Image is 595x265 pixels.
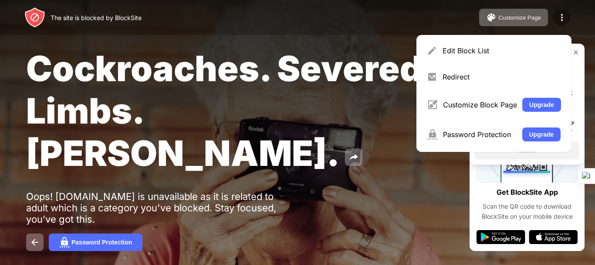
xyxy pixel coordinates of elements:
[443,130,517,139] div: Password Protection
[26,47,423,174] span: Cockroaches. Severed Limbs. [PERSON_NAME].
[427,72,437,82] img: menu-redirect.svg
[427,129,438,140] img: menu-password.svg
[49,234,142,251] button: Password Protection
[443,100,517,109] div: Customize Block Page
[557,12,567,23] img: menu-icon.svg
[443,72,561,81] div: Redirect
[30,237,40,248] img: back.svg
[479,9,548,26] button: Customize Page
[26,191,295,225] div: Oops! [DOMAIN_NAME] is unavailable as it is related to adult which is a category you've blocked. ...
[71,239,132,246] div: Password Protection
[572,49,579,56] img: rate-us-close.svg
[59,237,70,248] img: password.svg
[522,98,561,112] button: Upgrade
[24,7,45,28] img: header-logo.svg
[498,14,541,21] div: Customize Page
[443,46,561,55] div: Edit Block List
[427,45,437,56] img: menu-pencil.svg
[348,152,359,162] img: share.svg
[427,100,438,110] img: menu-customize.svg
[522,127,561,141] button: Upgrade
[51,14,142,21] div: The site is blocked by BlockSite
[486,12,497,23] img: pallet.svg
